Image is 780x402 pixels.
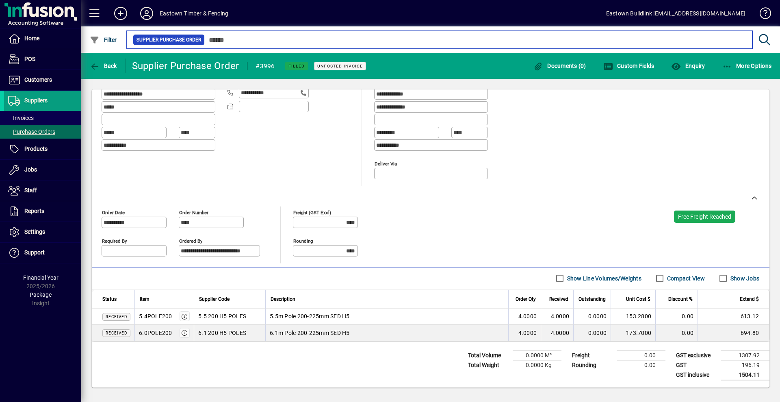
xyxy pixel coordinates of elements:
label: Show Jobs [729,274,759,282]
td: 6.1 200 H5 POLES [194,325,265,341]
span: Financial Year [23,274,58,281]
a: Products [4,139,81,159]
span: Customers [24,76,52,83]
span: Suppliers [24,97,48,104]
span: Filter [90,37,117,43]
td: 5.5 200 H5 POLES [194,309,265,325]
span: Settings [24,228,45,235]
td: GST inclusive [672,370,721,380]
td: 0.00 [655,325,698,341]
span: 6.1m Pole 200-225mm SED H5 [270,329,350,337]
span: Item [140,295,149,304]
button: More Options [720,59,774,73]
button: Add [108,6,134,21]
span: Documents (0) [533,63,586,69]
a: Support [4,243,81,263]
span: Supplier Code [199,295,230,304]
td: GST exclusive [672,350,721,360]
a: Customers [4,70,81,90]
button: Back [88,59,119,73]
span: POS [24,56,35,62]
span: Jobs [24,166,37,173]
span: Back [90,63,117,69]
div: Eastown Buildlink [EMAIL_ADDRESS][DOMAIN_NAME] [606,7,745,20]
mat-label: Deliver via [375,161,397,166]
mat-label: Ordered by [179,238,202,243]
td: 0.0000 M³ [513,350,561,360]
td: 0.00 [617,350,665,360]
a: Staff [4,180,81,201]
td: Rounding [568,360,617,370]
mat-label: Required by [102,238,127,243]
td: Total Volume [464,350,513,360]
a: Home [4,28,81,49]
span: Products [24,146,48,152]
td: 4.0000 [508,325,541,341]
td: 4.0000 [541,309,573,325]
a: Knowledge Base [754,2,770,28]
mat-label: Order number [179,209,208,215]
td: 0.00 [655,309,698,325]
a: POS [4,49,81,70]
td: 0.0000 [573,309,611,325]
div: Eastown Timber & Fencing [160,7,228,20]
span: Received [106,331,127,335]
div: Supplier Purchase Order [132,59,239,72]
td: 153.2800 [611,309,655,325]
mat-label: Order date [102,209,125,215]
app-page-header-button: Back [81,59,126,73]
span: Support [24,249,45,256]
td: 694.80 [698,325,769,341]
span: Package [30,291,52,298]
td: 4.0000 [541,325,573,341]
a: Invoices [4,111,81,125]
span: Purchase Orders [8,128,55,135]
span: Enquiry [671,63,705,69]
td: 0.0000 [573,325,611,341]
td: 613.12 [698,309,769,325]
label: Compact View [665,274,705,282]
span: Description [271,295,295,304]
span: Staff [24,187,37,193]
td: 0.00 [617,360,665,370]
button: Enquiry [669,59,707,73]
span: Discount % [668,295,693,304]
td: 196.19 [721,360,769,370]
td: 4.0000 [508,309,541,325]
td: Freight [568,350,617,360]
span: Received [106,315,127,319]
td: GST [672,360,721,370]
a: Reports [4,201,81,222]
span: Extend $ [740,295,759,304]
span: Received [549,295,568,304]
div: #3996 [256,60,275,73]
div: 5.4POLE200 [139,312,172,320]
span: Unposted Invoice [317,63,363,69]
button: Profile [134,6,160,21]
td: 1504.11 [721,370,769,380]
span: More Options [722,63,772,69]
span: Status [102,295,117,304]
button: Filter [88,33,119,47]
mat-label: Rounding [293,238,313,243]
a: Settings [4,222,81,242]
div: 6.0POLE200 [139,329,172,337]
a: Jobs [4,160,81,180]
button: Documents (0) [531,59,588,73]
button: Custom Fields [601,59,656,73]
td: 173.7000 [611,325,655,341]
span: Unit Cost $ [626,295,650,304]
span: Custom Fields [603,63,654,69]
span: Reports [24,208,44,214]
td: 1307.92 [721,350,769,360]
span: Invoices [8,115,34,121]
a: Purchase Orders [4,125,81,139]
span: 5.5m Pole 200-225mm SED H5 [270,312,350,320]
span: Outstanding [578,295,606,304]
span: Free Freight Reached [678,213,731,220]
label: Show Line Volumes/Weights [565,274,641,282]
span: Filled [288,63,305,69]
mat-label: Freight (GST excl) [293,209,331,215]
td: 0.0000 Kg [513,360,561,370]
span: Supplier Purchase Order [136,36,201,44]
